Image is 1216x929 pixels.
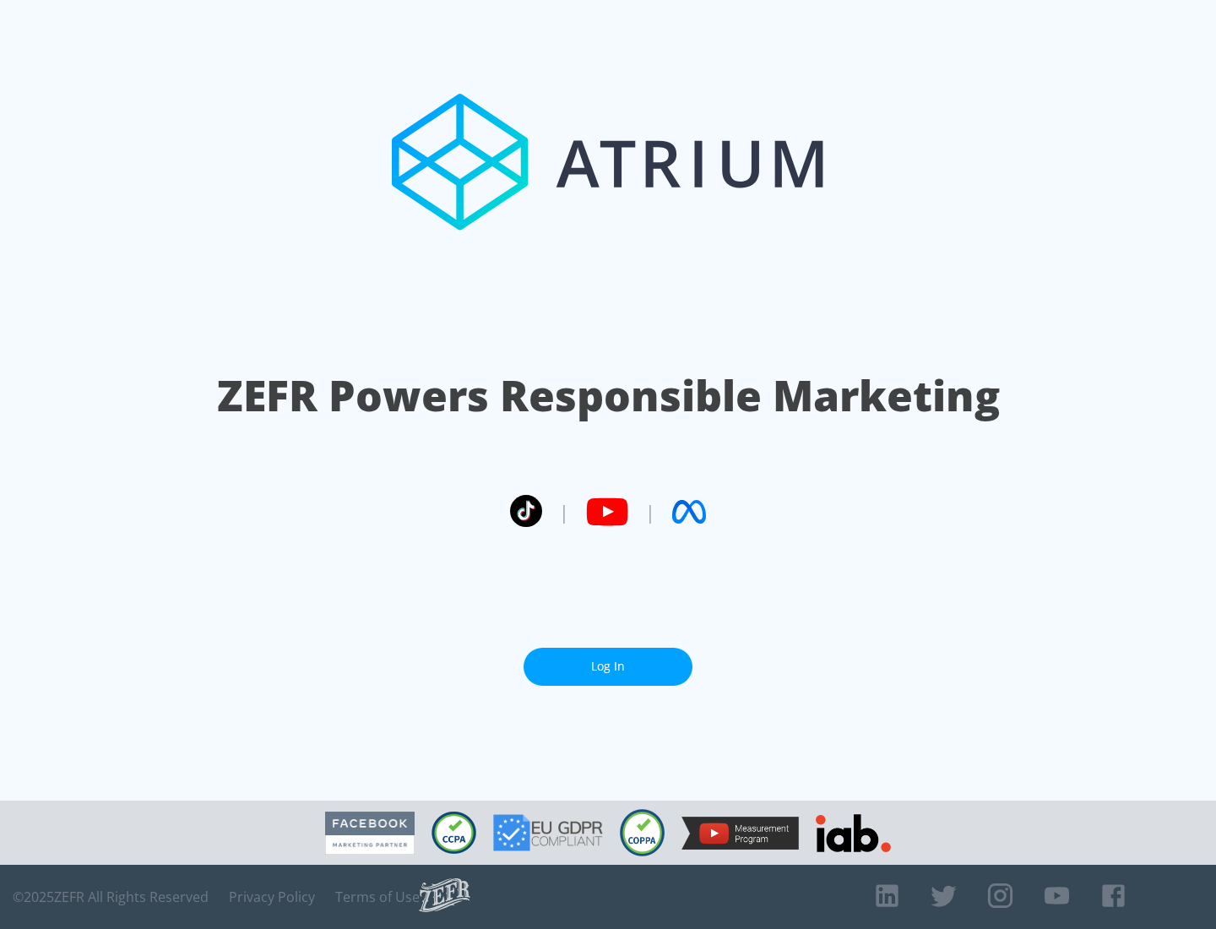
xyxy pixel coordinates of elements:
a: Log In [524,648,692,686]
img: COPPA Compliant [620,809,665,856]
img: CCPA Compliant [432,812,476,854]
img: YouTube Measurement Program [681,817,799,850]
a: Terms of Use [335,888,420,905]
img: IAB [816,814,891,852]
a: Privacy Policy [229,888,315,905]
img: Facebook Marketing Partner [325,812,415,855]
img: GDPR Compliant [493,814,603,851]
span: | [645,499,655,524]
h1: ZEFR Powers Responsible Marketing [217,367,1000,425]
span: | [559,499,569,524]
span: © 2025 ZEFR All Rights Reserved [13,888,209,905]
